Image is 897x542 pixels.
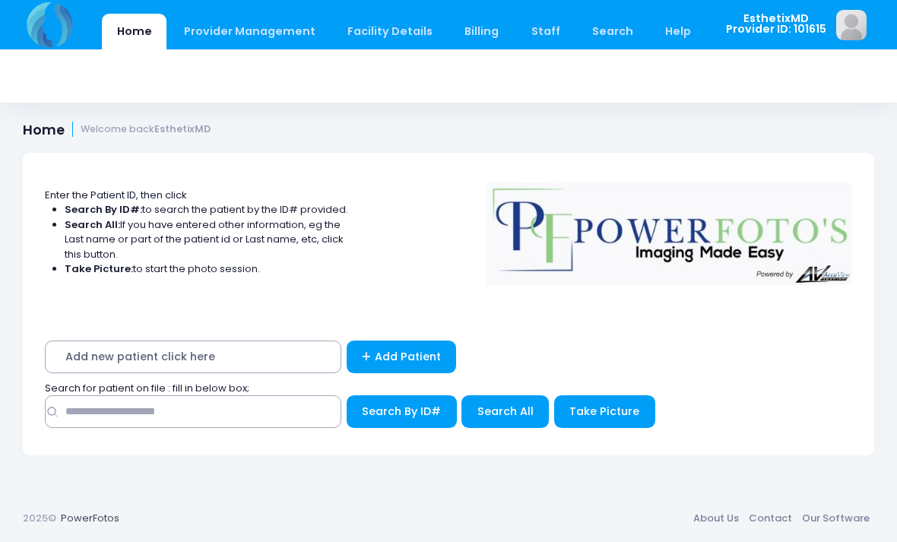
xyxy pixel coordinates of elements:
[65,202,142,217] strong: Search By ID#:
[333,14,448,49] a: Facility Details
[102,14,166,49] a: Home
[743,505,797,532] a: Contact
[347,395,457,428] button: Search By ID#
[577,14,648,49] a: Search
[65,217,120,232] strong: Search All:
[65,261,133,276] strong: Take Picture:
[45,381,249,395] span: Search for patient on file : fill in below box;
[362,404,441,419] span: Search By ID#
[61,511,119,525] a: PowerFotos
[65,217,349,262] li: If you have entered other information, eg the Last name or part of the patient id or Last name, e...
[65,261,349,277] li: to start the photo session.
[726,13,826,35] span: EsthetixMD Provider ID: 101615
[154,122,211,135] strong: EsthetixMD
[45,188,187,202] span: Enter the Patient ID, then click
[569,404,639,419] span: Take Picture
[797,505,874,532] a: Our Software
[554,395,655,428] button: Take Picture
[81,124,211,135] small: Welcome back
[651,14,706,49] a: Help
[169,14,330,49] a: Provider Management
[688,505,743,532] a: About Us
[450,14,514,49] a: Billing
[45,341,341,373] span: Add new patient click here
[23,122,211,138] h1: Home
[23,511,56,525] span: 2025©
[461,395,549,428] button: Search All
[65,202,349,217] li: to search the patient by the ID# provided.
[480,173,860,285] img: Logo
[477,404,534,419] span: Search All
[516,14,575,49] a: Staff
[347,341,457,373] a: Add Patient
[836,10,867,40] img: image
